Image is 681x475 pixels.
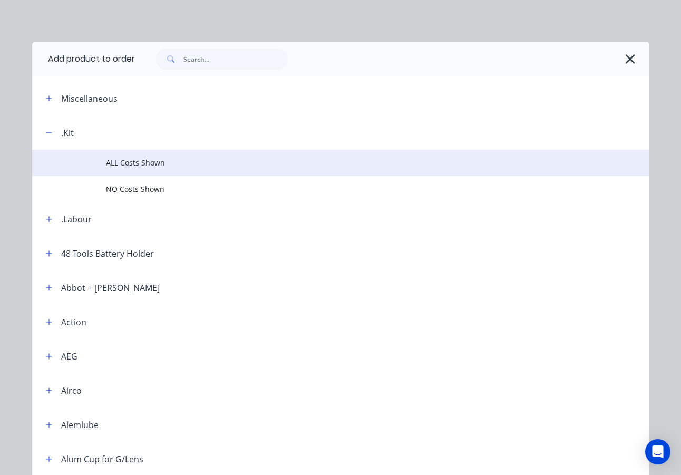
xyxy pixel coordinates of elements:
span: NO Costs Shown [106,183,540,195]
div: AEG [61,350,77,363]
div: Miscellaneous [61,92,118,105]
span: ALL Costs Shown [106,157,540,168]
div: Alemlube [61,419,99,431]
div: Action [61,316,86,328]
input: Search... [183,49,288,70]
div: Alum Cup for G/Lens [61,453,143,466]
div: Open Intercom Messenger [645,439,670,464]
div: Abbot + [PERSON_NAME] [61,282,160,294]
div: 48 Tools Battery Holder [61,247,154,260]
div: .Labour [61,213,92,226]
div: Airco [61,384,82,397]
div: Add product to order [32,42,135,76]
div: .Kit [61,127,74,139]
